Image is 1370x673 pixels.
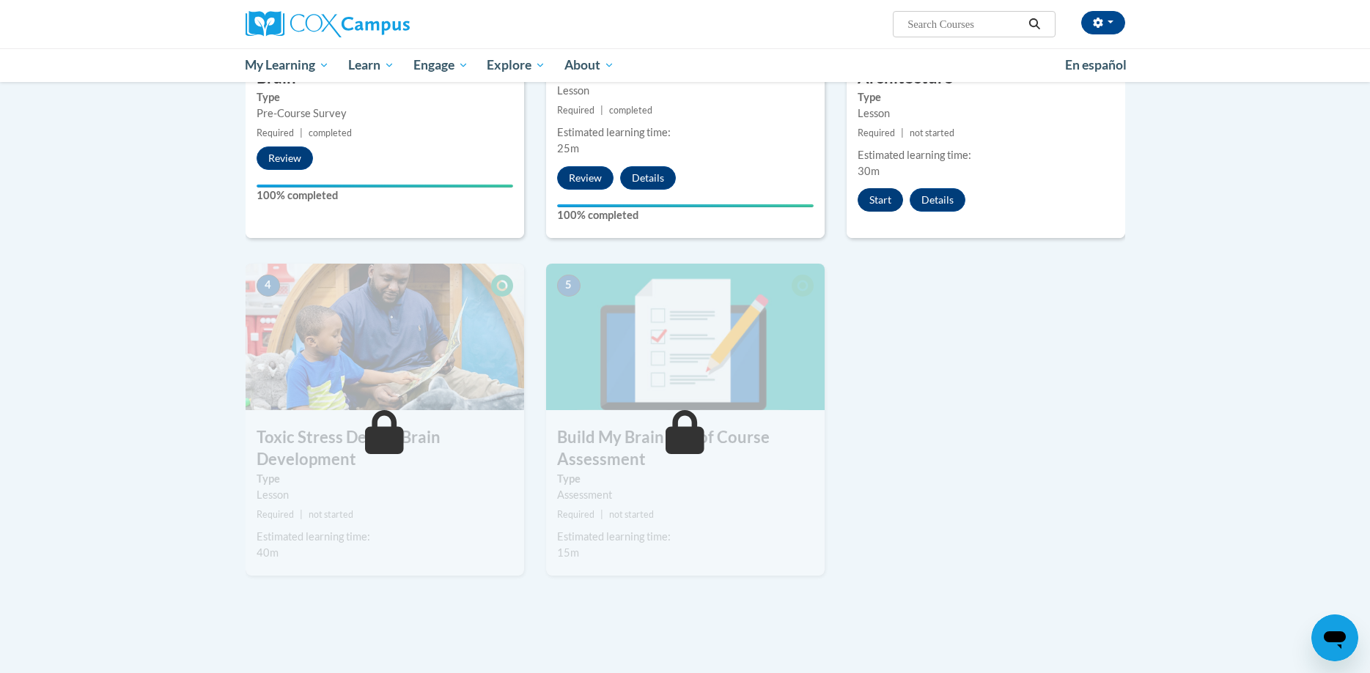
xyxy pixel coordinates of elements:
span: 4 [257,275,280,297]
img: Course Image [546,264,825,410]
div: Lesson [858,105,1114,122]
span: My Learning [245,56,329,74]
span: Required [557,509,594,520]
button: Review [557,166,614,190]
div: Lesson [557,83,814,99]
a: Engage [404,48,478,82]
span: | [901,127,904,138]
span: | [600,105,603,116]
div: Pre-Course Survey [257,105,513,122]
span: completed [609,105,652,116]
span: 15m [557,546,579,559]
span: Learn [348,56,394,74]
iframe: Button to launch messaging window [1311,614,1358,661]
label: Type [557,471,814,487]
button: Review [257,146,313,170]
a: Cox Campus [246,11,524,37]
span: 5 [557,275,581,297]
img: Course Image [246,264,524,410]
button: Start [858,188,903,212]
img: Cox Campus [246,11,410,37]
label: Type [257,471,513,487]
span: 40m [257,546,279,559]
button: Details [910,188,965,212]
button: Search [1023,15,1045,33]
label: Type [858,89,1114,105]
span: | [600,509,603,520]
span: not started [309,509,353,520]
label: 100% completed [257,187,513,204]
div: Estimated learning time: [257,529,513,545]
span: Required [257,127,294,138]
div: Estimated learning time: [557,529,814,545]
div: Estimated learning time: [858,147,1114,163]
span: Required [557,105,594,116]
h3: Toxic Stress Derails Brain Development [246,426,524,472]
span: completed [309,127,352,138]
span: About [564,56,614,74]
a: Explore [477,48,555,82]
span: 25m [557,142,579,155]
a: About [555,48,624,82]
label: Type [257,89,513,105]
a: My Learning [236,48,339,82]
span: | [300,127,303,138]
label: 100% completed [557,207,814,223]
div: Your progress [557,204,814,207]
div: Estimated learning time: [557,124,814,141]
span: Explore [487,56,545,74]
span: Required [858,127,895,138]
button: Account Settings [1081,11,1125,34]
div: Main menu [224,48,1147,82]
input: Search Courses [906,15,1023,33]
h3: Build My Brain End of Course Assessment [546,426,825,472]
span: Engage [413,56,468,74]
span: Required [257,509,294,520]
button: Details [620,166,676,190]
span: not started [910,127,954,138]
span: 30m [858,165,880,177]
div: Your progress [257,185,513,187]
div: Lesson [257,487,513,503]
span: not started [609,509,654,520]
span: | [300,509,303,520]
a: En español [1056,50,1136,81]
a: Learn [339,48,404,82]
div: Assessment [557,487,814,503]
span: En español [1065,57,1127,72]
